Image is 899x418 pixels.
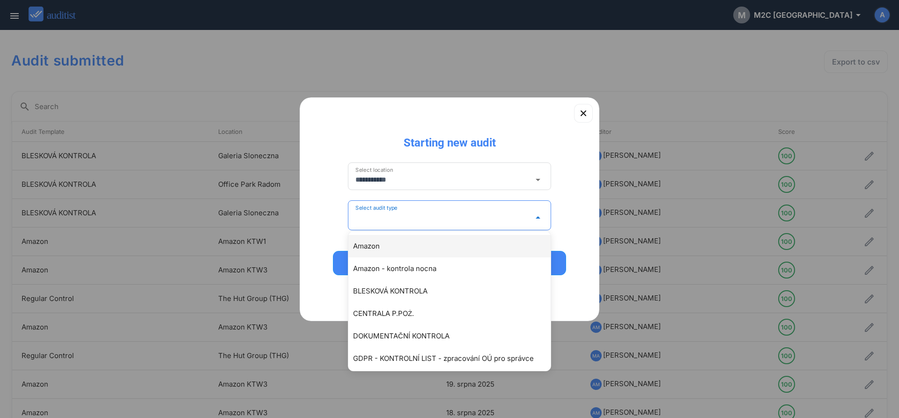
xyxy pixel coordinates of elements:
[355,210,531,225] input: Select audit type
[353,308,555,319] div: CENTRALA P.POŻ.
[345,257,554,269] div: Start Audit
[353,353,555,364] div: GDPR - KONTROLNÍ LIST - zpracování OÚ pro správce
[396,128,503,150] div: Starting new audit
[353,330,555,342] div: DOKUMENTAČNÍ KONTROLA
[532,212,544,223] i: arrow_drop_down
[355,172,531,187] input: Select location
[353,263,555,274] div: Amazon - kontrola nocna
[532,174,544,185] i: arrow_drop_down
[333,251,566,275] button: Start Audit
[353,286,555,297] div: BLESKOVÁ KONTROLA
[353,241,555,252] div: Amazon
